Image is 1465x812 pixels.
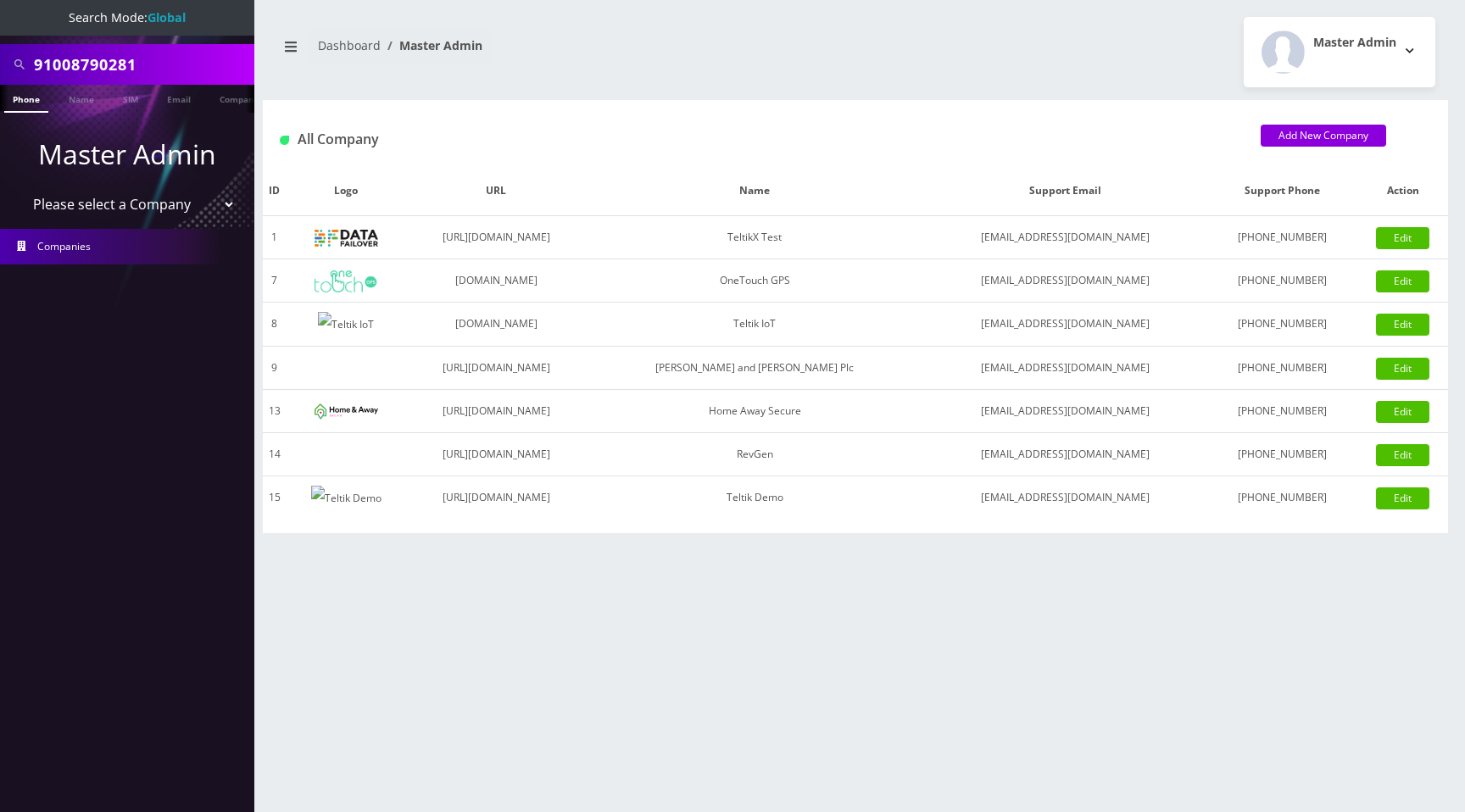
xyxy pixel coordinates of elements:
td: [EMAIL_ADDRESS][DOMAIN_NAME] [922,259,1207,303]
th: Name [588,166,922,216]
span: Companies [37,239,91,253]
a: Add New Company [1261,125,1386,147]
td: [PHONE_NUMBER] [1207,303,1357,347]
span: Search Mode: [69,9,186,25]
a: Edit [1376,358,1429,380]
a: Edit [1376,270,1429,292]
td: [DOMAIN_NAME] [405,303,588,347]
td: [URL][DOMAIN_NAME] [405,216,588,259]
img: Teltik IoT [318,312,374,337]
button: Master Admin [1244,17,1435,87]
a: Edit [1376,444,1429,466]
h2: Master Admin [1313,36,1396,50]
nav: breadcrumb [276,28,843,76]
td: [PHONE_NUMBER] [1207,216,1357,259]
td: [PHONE_NUMBER] [1207,346,1357,389]
a: Company [211,85,268,111]
td: 1 [263,216,287,259]
td: OneTouch GPS [588,259,922,303]
td: 14 [263,432,287,476]
td: [EMAIL_ADDRESS][DOMAIN_NAME] [922,389,1207,432]
td: [EMAIL_ADDRESS][DOMAIN_NAME] [922,432,1207,476]
td: 13 [263,389,287,432]
a: Edit [1376,314,1429,336]
td: Home Away Secure [588,389,922,432]
td: [PHONE_NUMBER] [1207,389,1357,432]
a: Email [159,85,199,111]
img: All Company [280,136,289,145]
a: Edit [1376,487,1429,509]
td: [URL][DOMAIN_NAME] [405,346,588,389]
td: [PHONE_NUMBER] [1207,259,1357,303]
td: [EMAIL_ADDRESS][DOMAIN_NAME] [922,303,1207,347]
td: 7 [263,259,287,303]
th: ID [263,166,287,216]
img: TeltikX Test [315,230,378,247]
a: Phone [4,85,48,113]
td: [URL][DOMAIN_NAME] [405,432,588,476]
th: Support Phone [1207,166,1357,216]
img: Home Away Secure [315,403,378,420]
a: SIM [114,85,147,111]
td: [EMAIL_ADDRESS][DOMAIN_NAME] [922,216,1207,259]
strong: Global [148,9,186,25]
td: [EMAIL_ADDRESS][DOMAIN_NAME] [922,476,1207,519]
td: TeltikX Test [588,216,922,259]
th: URL [405,166,588,216]
td: RevGen [588,432,922,476]
img: Teltik Demo [311,486,382,511]
td: 8 [263,303,287,347]
td: 15 [263,476,287,519]
td: [URL][DOMAIN_NAME] [405,389,588,432]
li: Master Admin [381,36,482,54]
input: Search All Companies [34,48,250,81]
th: Support Email [922,166,1207,216]
img: OneTouch GPS [315,270,378,292]
td: [PHONE_NUMBER] [1207,432,1357,476]
a: Edit [1376,227,1429,249]
td: [PHONE_NUMBER] [1207,476,1357,519]
a: Edit [1376,401,1429,423]
td: 9 [263,346,287,389]
td: Teltik IoT [588,303,922,347]
td: [DOMAIN_NAME] [405,259,588,303]
th: Logo [287,166,405,216]
th: Action [1358,166,1448,216]
td: [PERSON_NAME] and [PERSON_NAME] Plc [588,346,922,389]
td: [URL][DOMAIN_NAME] [405,476,588,519]
td: [EMAIL_ADDRESS][DOMAIN_NAME] [922,346,1207,389]
a: Name [60,85,103,111]
a: Dashboard [318,37,381,53]
td: Teltik Demo [588,476,922,519]
h1: All Company [280,131,1235,147]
